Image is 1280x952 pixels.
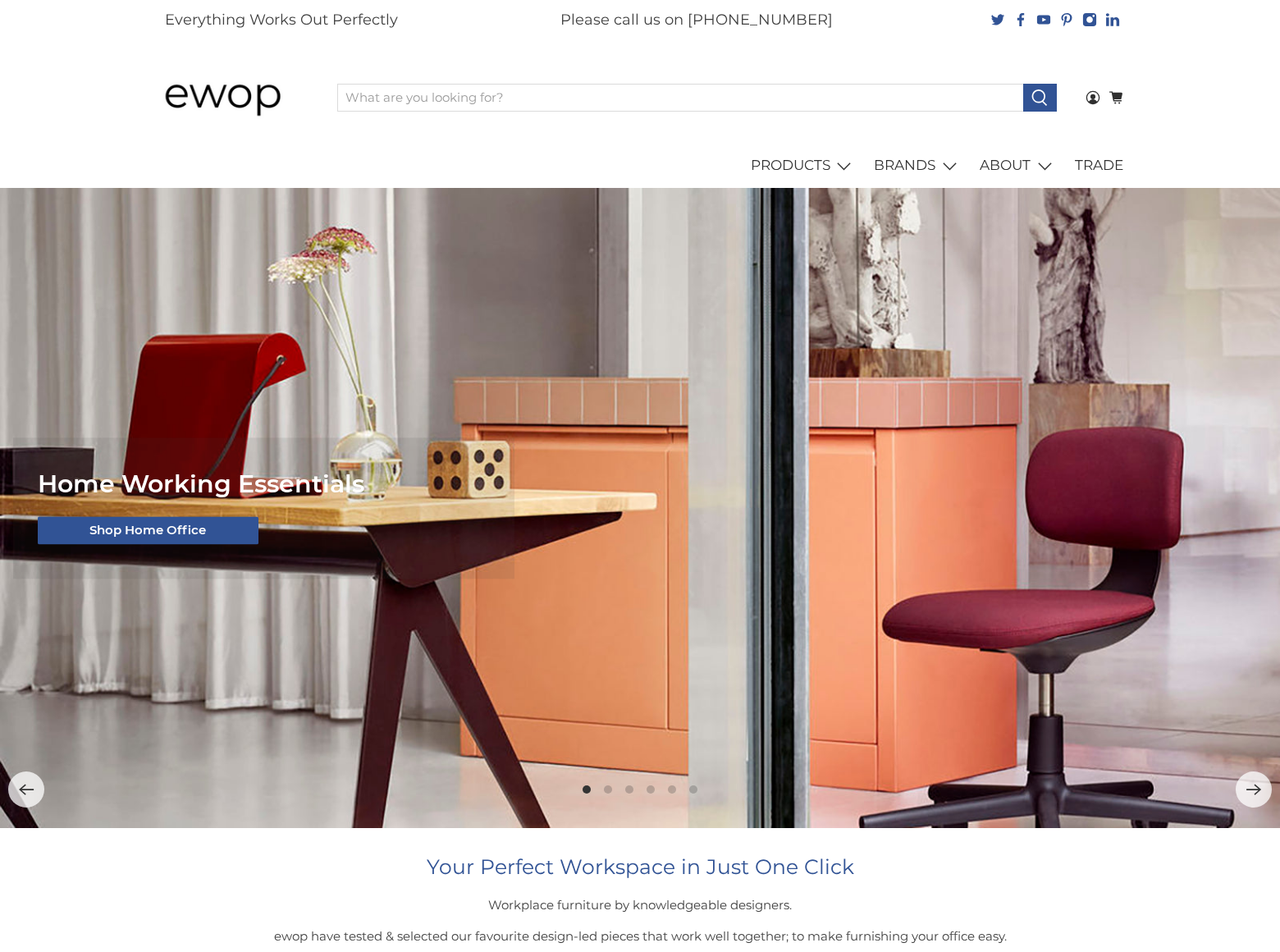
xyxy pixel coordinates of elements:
[38,517,259,545] a: Shop Home Office
[560,9,833,31] p: Please call us on [PHONE_NUMBER]
[865,143,971,189] a: BRANDS
[583,785,591,794] li: Page dot 1
[165,9,398,31] p: Everything Works Out Perfectly
[647,785,655,794] li: Page dot 4
[191,896,1090,915] p: Workplace furniture by knowledgeable designers.
[191,927,1090,946] p: ewop have tested & selected our favourite design-led pieces that work well together; to make furn...
[427,854,854,879] span: Your Perfect Workspace in Just One Click
[148,143,1132,189] nav: main navigation
[604,785,612,794] li: Page dot 2
[689,785,697,794] li: Page dot 6
[1236,771,1272,808] button: Next
[668,785,676,794] li: Page dot 5
[625,785,633,794] li: Page dot 3
[337,84,1023,112] input: What are you looking for?
[38,469,364,499] span: Home Working Essentials
[1066,143,1133,189] a: TRADE
[971,143,1066,189] a: ABOUT
[8,771,44,808] button: Previous
[741,143,865,189] a: PRODUCTS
